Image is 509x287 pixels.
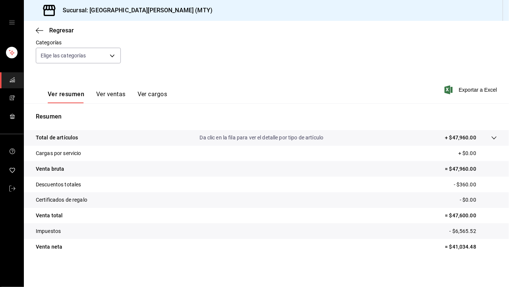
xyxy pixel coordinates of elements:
font: Exportar a Excel [459,87,497,93]
font: Resumen [36,113,62,120]
font: Ver ventas [96,91,126,98]
font: Venta bruta [36,166,64,172]
font: Da clic en la fila para ver el detalle por tipo de artículo [200,135,324,141]
font: Total de artículos [36,135,78,141]
font: + $47,960.00 [445,135,476,141]
font: = $47,960.00 [445,166,476,172]
font: = $41,034.48 [445,244,476,250]
font: - $0.00 [460,197,476,203]
font: Cargas por servicio [36,150,81,156]
button: Exportar a Excel [446,85,497,94]
font: Categorías [36,40,62,46]
font: = $47,600.00 [445,212,476,218]
font: Impuestos [36,228,61,234]
button: cajón abierto [9,19,15,25]
font: Descuentos totales [36,182,81,187]
font: Ver cargos [138,91,167,98]
font: - $6,565.52 [450,228,476,234]
div: pestañas de navegación [48,90,167,103]
font: Venta neta [36,244,62,250]
font: Regresar [49,27,74,34]
font: Certificados de regalo [36,197,87,203]
font: Elige las categorías [41,53,86,59]
font: + $0.00 [458,150,476,156]
font: - $360.00 [454,182,476,187]
font: Venta total [36,212,63,218]
button: Regresar [36,27,74,34]
font: Ver resumen [48,91,84,98]
font: Sucursal: [GEOGRAPHIC_DATA][PERSON_NAME] (MTY) [63,7,213,14]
